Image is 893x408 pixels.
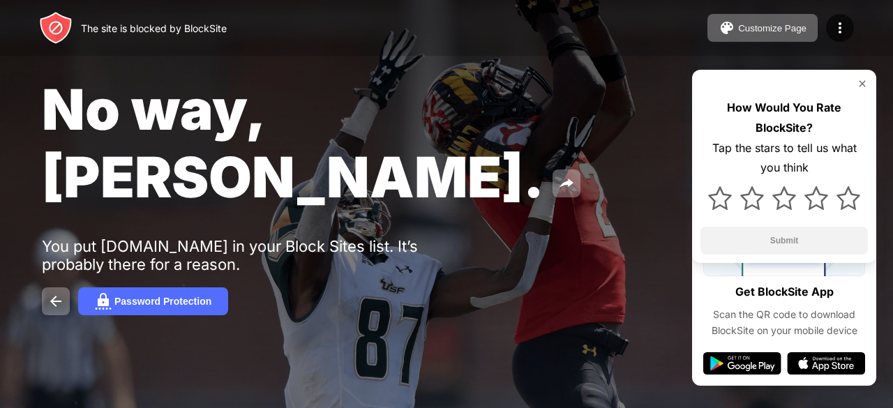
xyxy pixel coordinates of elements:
[707,14,818,42] button: Customize Page
[42,75,544,211] span: No way, [PERSON_NAME].
[700,227,868,255] button: Submit
[42,232,372,391] iframe: Banner
[740,186,764,210] img: star.svg
[772,186,796,210] img: star.svg
[832,20,848,36] img: menu-icon.svg
[719,20,735,36] img: pallet.svg
[81,22,227,34] div: The site is blocked by BlockSite
[857,78,868,89] img: rate-us-close.svg
[700,98,868,138] div: How Would You Rate BlockSite?
[39,11,73,45] img: header-logo.svg
[708,186,732,210] img: star.svg
[42,237,473,273] div: You put [DOMAIN_NAME] in your Block Sites list. It’s probably there for a reason.
[738,23,806,33] div: Customize Page
[558,175,575,192] img: share.svg
[836,186,860,210] img: star.svg
[804,186,828,210] img: star.svg
[700,138,868,179] div: Tap the stars to tell us what you think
